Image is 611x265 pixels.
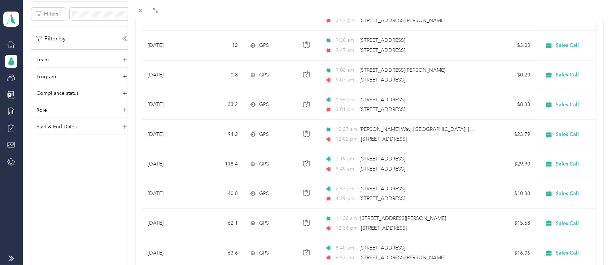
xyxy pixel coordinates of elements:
span: Sales Call [556,220,579,227]
span: [STREET_ADDRESS] [359,186,405,192]
span: [STREET_ADDRESS] [359,37,405,43]
span: [STREET_ADDRESS] [359,245,405,251]
span: GPS [259,160,269,168]
td: 0.8 [196,61,244,90]
td: 40.8 [196,179,244,209]
td: $10.30 [485,179,536,209]
td: [DATE] [142,61,196,90]
td: 33.2 [196,90,244,120]
td: [DATE] [142,149,196,179]
span: 9:06 am [336,66,356,74]
span: 9:57 am [336,254,356,262]
span: Sales Call [556,250,579,256]
td: [DATE] [142,90,196,120]
td: [DATE] [142,120,196,149]
span: 9:47 am [336,47,356,54]
span: GPS [259,41,269,49]
span: [STREET_ADDRESS] [359,47,405,53]
span: [STREET_ADDRESS] [359,195,405,202]
span: [STREET_ADDRESS][PERSON_NAME] [359,255,445,261]
span: 9:49 am [336,165,356,173]
td: $3.03 [485,31,536,60]
td: $15.68 [485,209,536,238]
td: [DATE] [142,209,196,238]
span: 11:36 am [336,215,357,222]
span: [STREET_ADDRESS] [359,156,405,162]
span: 4:29 pm [336,195,356,203]
span: [STREET_ADDRESS] [359,166,405,172]
span: GPS [259,190,269,198]
span: [STREET_ADDRESS] [361,136,407,142]
span: [STREET_ADDRESS][PERSON_NAME] [359,67,445,73]
span: 9:07 am [336,76,356,84]
td: [DATE] [142,31,196,60]
td: $23.79 [485,120,536,149]
span: Sales Call [556,131,579,138]
span: GPS [259,219,269,227]
span: GPS [259,249,269,257]
td: 118.4 [196,149,244,179]
span: GPS [259,71,269,79]
span: Sales Call [556,102,579,108]
span: [STREET_ADDRESS] [361,225,407,231]
td: 94.2 [196,120,244,149]
span: Sales Call [556,72,579,78]
span: 2:57 pm [336,185,356,193]
span: Sales Call [556,161,579,167]
span: 12:34 pm [336,224,358,232]
td: 62.1 [196,209,244,238]
span: 7:19 am [336,155,356,163]
span: 3:57 pm [336,17,356,25]
span: [STREET_ADDRESS][PERSON_NAME] [360,215,446,221]
span: [PERSON_NAME] Way, [GEOGRAPHIC_DATA], [GEOGRAPHIC_DATA] [359,126,520,132]
td: [DATE] [142,179,196,209]
iframe: Everlance-gr Chat Button Frame [571,225,611,265]
td: $29.90 [485,149,536,179]
span: 9:30 am [336,36,356,44]
span: 8:40 am [336,244,356,252]
td: 12 [196,31,244,60]
span: [STREET_ADDRESS] [359,77,405,83]
span: [STREET_ADDRESS][PERSON_NAME] [359,17,445,23]
span: Sales Call [556,42,579,49]
td: $8.38 [485,90,536,120]
span: Sales Call [556,190,579,197]
td: $0.20 [485,61,536,90]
